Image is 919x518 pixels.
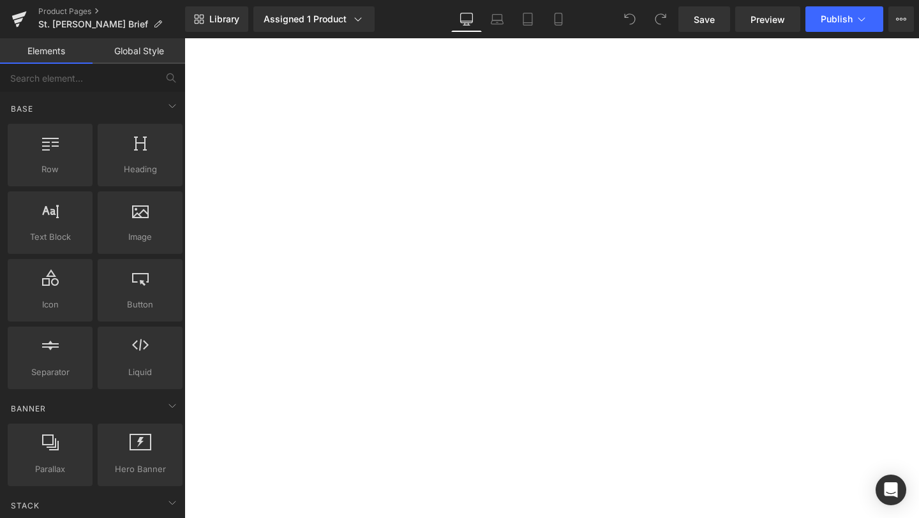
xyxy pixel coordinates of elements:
[11,163,89,176] span: Row
[38,19,148,29] span: St. [PERSON_NAME] Brief
[101,230,179,244] span: Image
[185,6,248,32] a: New Library
[101,163,179,176] span: Heading
[101,463,179,476] span: Hero Banner
[735,6,800,32] a: Preview
[38,6,185,17] a: Product Pages
[209,13,239,25] span: Library
[805,6,883,32] button: Publish
[11,366,89,379] span: Separator
[876,475,906,505] div: Open Intercom Messenger
[482,6,512,32] a: Laptop
[617,6,643,32] button: Undo
[694,13,715,26] span: Save
[648,6,673,32] button: Redo
[264,13,364,26] div: Assigned 1 Product
[10,500,41,512] span: Stack
[11,230,89,244] span: Text Block
[101,366,179,379] span: Liquid
[821,14,853,24] span: Publish
[888,6,914,32] button: More
[10,103,34,115] span: Base
[451,6,482,32] a: Desktop
[512,6,543,32] a: Tablet
[11,463,89,476] span: Parallax
[101,298,179,311] span: Button
[751,13,785,26] span: Preview
[93,38,185,64] a: Global Style
[11,298,89,311] span: Icon
[10,403,47,415] span: Banner
[543,6,574,32] a: Mobile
